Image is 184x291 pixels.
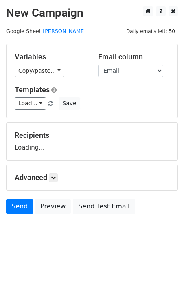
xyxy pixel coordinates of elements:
[15,131,169,152] div: Loading...
[123,27,178,36] span: Daily emails left: 50
[15,97,46,110] a: Load...
[6,28,86,34] small: Google Sheet:
[43,28,86,34] a: [PERSON_NAME]
[15,85,50,94] a: Templates
[123,28,178,34] a: Daily emails left: 50
[15,65,64,77] a: Copy/paste...
[15,131,169,140] h5: Recipients
[35,199,71,214] a: Preview
[6,199,33,214] a: Send
[73,199,135,214] a: Send Test Email
[98,52,169,61] h5: Email column
[15,52,86,61] h5: Variables
[15,173,169,182] h5: Advanced
[59,97,80,110] button: Save
[6,6,178,20] h2: New Campaign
